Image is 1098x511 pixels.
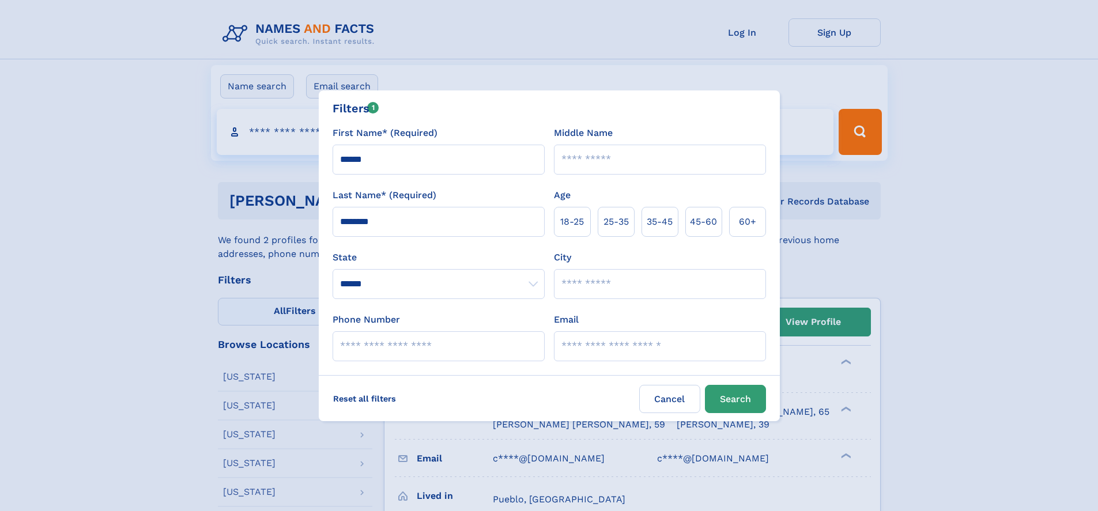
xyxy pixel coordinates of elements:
[333,126,437,140] label: First Name* (Required)
[705,385,766,413] button: Search
[560,215,584,229] span: 18‑25
[554,251,571,264] label: City
[647,215,673,229] span: 35‑45
[639,385,700,413] label: Cancel
[554,188,571,202] label: Age
[326,385,403,412] label: Reset all filters
[690,215,717,229] span: 45‑60
[333,100,379,117] div: Filters
[333,251,545,264] label: State
[739,215,756,229] span: 60+
[554,313,579,327] label: Email
[333,188,436,202] label: Last Name* (Required)
[603,215,629,229] span: 25‑35
[333,313,400,327] label: Phone Number
[554,126,613,140] label: Middle Name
